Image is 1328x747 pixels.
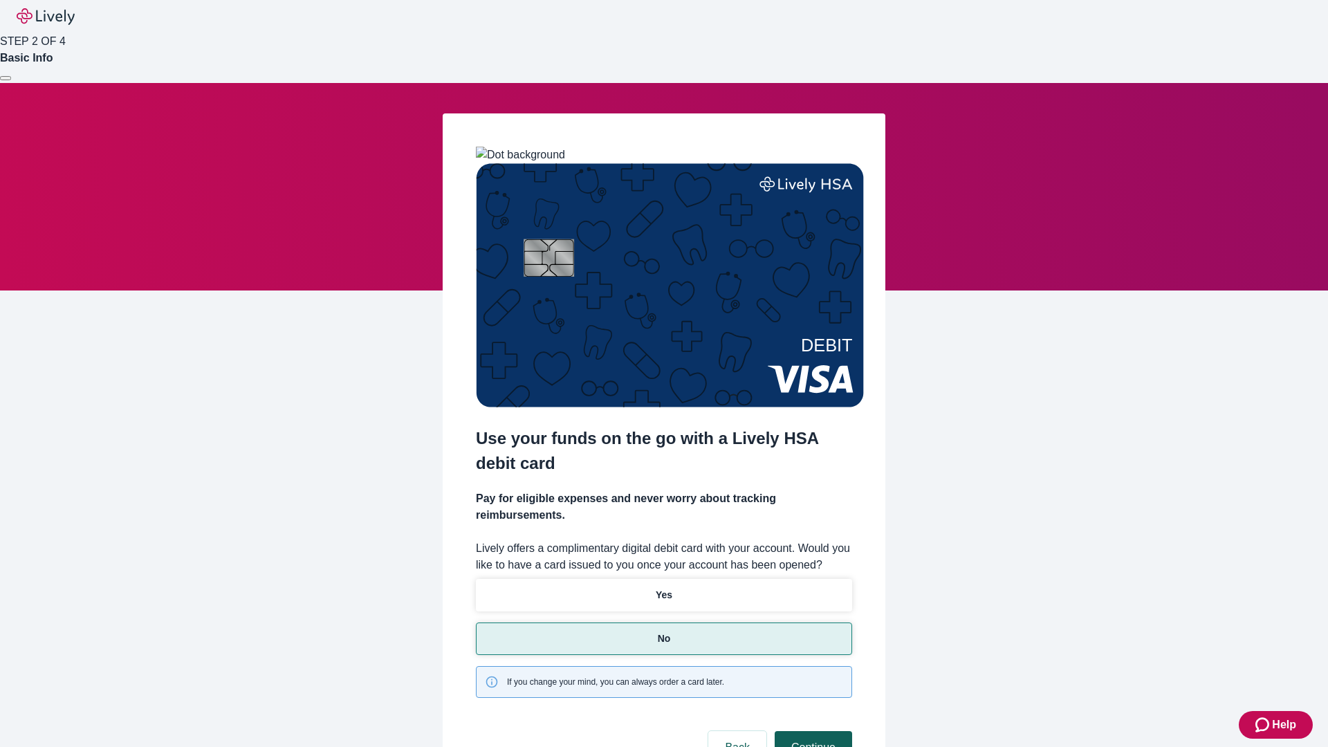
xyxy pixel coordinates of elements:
img: Lively [17,8,75,25]
img: Dot background [476,147,565,163]
button: No [476,622,852,655]
span: Help [1272,717,1296,733]
p: Yes [656,588,672,602]
button: Zendesk support iconHelp [1239,711,1313,739]
span: If you change your mind, you can always order a card later. [507,676,724,688]
svg: Zendesk support icon [1255,717,1272,733]
button: Yes [476,579,852,611]
img: Debit card [476,163,864,407]
h4: Pay for eligible expenses and never worry about tracking reimbursements. [476,490,852,524]
p: No [658,631,671,646]
label: Lively offers a complimentary digital debit card with your account. Would you like to have a card... [476,540,852,573]
h2: Use your funds on the go with a Lively HSA debit card [476,426,852,476]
